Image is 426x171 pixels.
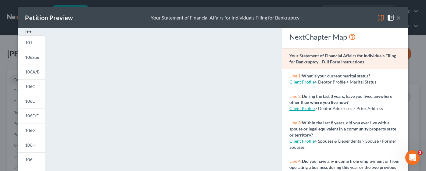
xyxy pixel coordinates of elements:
[18,138,45,152] a: 106H
[25,142,36,148] span: 106H
[289,138,396,150] span: > Spouses & Dependents > Spouse / Former Spouses
[289,120,302,125] span: Line 3:
[18,65,45,79] a: 106A/B
[387,14,394,21] img: help-close-5ba153eb36485ed6c1ea00a893f15db1cb9b99d6cae46e1a8edb6c62d00a1a76.svg
[315,106,383,111] span: > Debtor Addresses > Prior Address
[25,40,33,45] span: 101
[315,79,376,84] span: > Debtor Profile > Marital Status
[289,159,302,164] span: Line 4:
[25,69,40,74] span: 106A/B
[405,150,420,165] iframe: Intercom live chat
[25,28,33,35] img: expand-e0f6d898513216a626fdd78e52531dac95497ffd26381d4c15ee2fc46db09dca.svg
[302,73,370,78] strong: What is your current marital status?
[18,123,45,138] a: 106G
[18,35,45,50] a: 101
[377,14,385,21] img: map-eea8200ae884c6f1103ae1953ef3d486a96c86aabb227e865a55264e3737af1f.svg
[18,109,45,123] a: 106E/F
[18,79,45,94] a: 106C
[289,32,401,42] div: NextChapter Map
[25,157,34,162] span: 106I
[397,14,401,21] button: ×
[25,13,73,22] div: Petition Preview
[25,113,39,118] span: 106E/F
[18,50,45,65] a: 106Sum
[25,55,41,60] span: 106Sum
[289,94,302,99] span: Line 2:
[18,152,45,167] a: 106I
[289,106,315,111] a: Client Profile
[25,84,36,89] span: 106C
[289,120,396,137] strong: Within the last 8 years, did you ever live with a spouse or legal equivalent in a community prope...
[289,94,392,105] strong: During the last 3 years, have you lived anywhere other than where you live now?
[25,128,36,133] span: 106G
[289,53,396,64] strong: Your Statement of Financial Affairs for Individuals Filing for Bankruptcy - Full Form Instructions
[18,94,45,109] a: 106D
[289,73,302,78] span: Line 1:
[418,150,423,155] span: 3
[289,79,315,84] a: Client Profile
[289,138,315,144] a: Client Profile
[25,98,36,104] span: 106D
[151,14,299,21] div: Your Statement of Financial Affairs for Individuals Filing for Bankruptcy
